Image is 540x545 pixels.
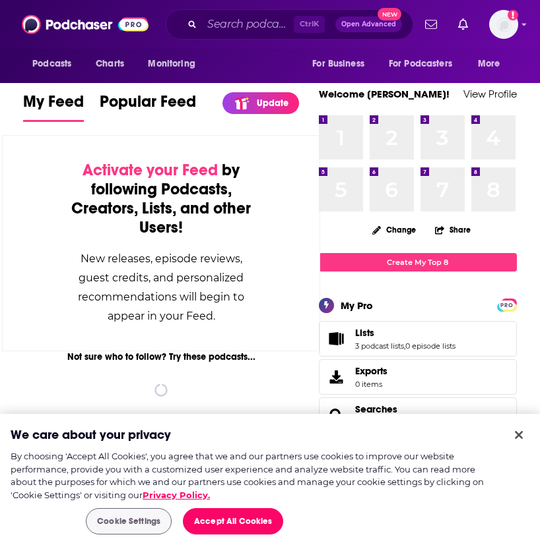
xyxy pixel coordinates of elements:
[2,351,320,362] div: Not sure who to follow? Try these podcasts...
[86,508,172,534] button: Cookie Settings
[69,161,253,237] div: by following Podcasts, Creators, Lists, and other Users!
[478,55,500,73] span: More
[378,8,401,20] span: New
[11,450,502,502] div: By choosing 'Accept All Cookies', you agree that we and our partners use cookies to improve our w...
[489,10,518,39] span: Logged in as lizrussopr1
[312,55,364,73] span: For Business
[96,55,124,73] span: Charts
[257,98,288,109] p: Update
[166,9,413,40] div: Search podcasts, credits, & more...
[100,92,196,122] a: Popular Feed
[222,92,299,114] a: Update
[489,10,518,39] img: User Profile
[143,490,210,500] a: More information about your privacy, opens in a new tab
[87,51,132,76] a: Charts
[319,397,517,433] span: Searches
[364,221,424,238] button: Change
[420,13,442,36] a: Show notifications dropdown
[508,10,518,20] svg: Add a profile image
[32,55,71,73] span: Podcasts
[11,427,171,444] h2: We care about your privacy
[319,359,517,395] a: Exports
[341,21,396,28] span: Open Advanced
[355,403,397,415] a: Searches
[404,341,405,351] span: ,
[389,55,452,73] span: For Podcasters
[23,51,88,76] button: open menu
[499,301,515,310] span: PRO
[434,217,471,243] button: Share
[453,13,473,36] a: Show notifications dropdown
[405,341,456,351] a: 0 episode lists
[303,51,381,76] button: open menu
[355,380,388,389] span: 0 items
[319,88,450,100] a: Welcome [PERSON_NAME]!
[69,249,253,326] div: New releases, episode reviews, guest credits, and personalized recommendations will begin to appe...
[323,406,350,424] a: Searches
[463,88,517,100] a: View Profile
[202,14,294,35] input: Search podcasts, credits, & more...
[294,16,325,33] span: Ctrl K
[139,51,212,76] button: open menu
[335,16,402,32] button: Open AdvancedNew
[380,51,471,76] button: open menu
[355,365,388,377] span: Exports
[22,12,149,37] img: Podchaser - Follow, Share and Rate Podcasts
[23,92,84,122] a: My Feed
[504,420,533,449] button: Close
[499,299,515,309] a: PRO
[323,368,350,386] span: Exports
[319,321,517,357] span: Lists
[83,160,218,180] span: Activate your Feed
[355,327,374,339] span: Lists
[23,92,84,119] span: My Feed
[100,92,196,119] span: Popular Feed
[319,253,517,271] a: Create My Top 8
[323,330,350,348] a: Lists
[341,299,373,312] div: My Pro
[355,327,456,339] a: Lists
[469,51,517,76] button: open menu
[148,55,195,73] span: Monitoring
[183,508,283,534] button: Accept All Cookies
[355,341,404,351] a: 3 podcast lists
[489,10,518,39] button: Show profile menu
